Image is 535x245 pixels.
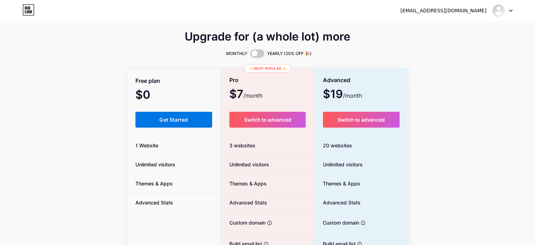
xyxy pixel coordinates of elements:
[314,219,359,226] span: Custom domain
[226,50,247,57] span: MONTHLY
[229,112,306,128] button: Switch to advanced
[229,90,262,100] span: $7
[338,117,385,123] span: Switch to advanced
[185,32,350,41] span: Upgrade for (a whole lot) more
[135,91,169,100] span: $0
[127,161,184,168] span: Unlimited visitors
[135,75,160,87] span: Free plan
[323,112,400,128] button: Switch to advanced
[221,180,267,187] span: Themes & Apps
[314,136,408,155] div: 20 websites
[127,142,167,149] span: 1 Website
[343,91,362,100] span: /month
[323,90,362,100] span: $19
[221,199,267,206] span: Advanced Stats
[314,161,363,168] span: Unlimited visitors
[229,74,238,86] span: Pro
[323,74,350,86] span: Advanced
[159,117,188,123] span: Get Started
[244,64,291,73] div: ✨ Most popular ✨
[492,4,505,17] img: divyamenon
[127,199,181,206] span: Advanced Stats
[221,136,314,155] div: 3 websites
[135,112,212,128] button: Get Started
[221,161,269,168] span: Unlimited visitors
[221,219,266,226] span: Custom domain
[243,91,262,100] span: /month
[314,199,361,206] span: Advanced Stats
[244,117,291,123] span: Switch to advanced
[314,180,360,187] span: Themes & Apps
[400,7,486,14] div: [EMAIL_ADDRESS][DOMAIN_NAME]
[127,180,181,187] span: Themes & Apps
[267,50,312,57] span: YEARLY (20% OFF 🎉)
